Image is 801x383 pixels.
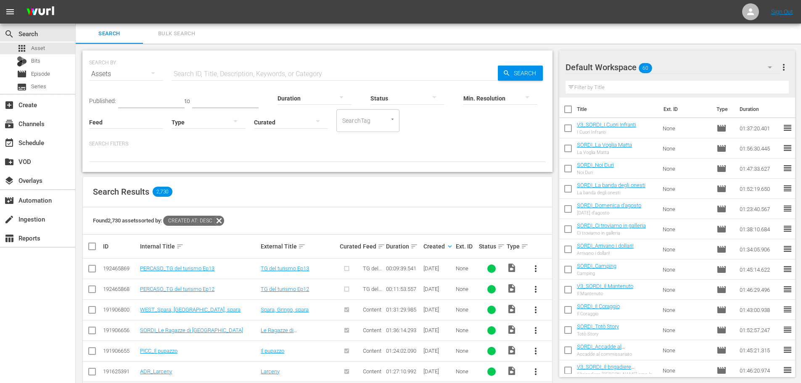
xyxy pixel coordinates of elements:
[389,115,397,123] button: Open
[577,150,632,155] div: La Voglia Matta
[736,280,782,300] td: 01:46:29.496
[185,98,190,104] span: to
[423,241,453,251] div: Created
[782,244,793,254] span: reorder
[577,142,632,148] a: SORDI_La Voglia Matta
[577,98,658,121] th: Title
[31,82,46,91] span: Series
[507,366,517,376] span: Video
[736,219,782,239] td: 01:38:10.684
[89,62,163,86] div: Assets
[782,203,793,214] span: reorder
[507,304,517,314] span: Video
[577,351,656,357] div: Accadde al commissariato
[659,179,713,199] td: None
[456,348,476,354] div: None
[531,305,541,315] span: more_vert
[782,123,793,133] span: reorder
[566,55,780,79] div: Default Workspace
[93,187,149,197] span: Search Results
[4,214,14,225] span: Ingestion
[531,325,541,335] span: more_vert
[577,122,636,128] a: V3_SORDI_I Cuori Infranti
[577,129,636,135] div: I Cuori Infranti
[716,325,727,335] span: Episode
[378,243,385,250] span: sort
[140,368,172,375] a: ADR_Larceny
[507,345,517,355] span: Video
[577,283,633,289] a: V3_SORDI_Il Mantenuto
[261,265,309,272] a: TG del turismo Ep13
[577,271,616,276] div: Camping
[577,323,619,330] a: SORDI_Totò Story
[736,300,782,320] td: 01:43:00.938
[782,143,793,153] span: reorder
[363,348,381,354] span: Content
[423,327,453,333] div: [DATE]
[659,239,713,259] td: None
[4,138,14,148] span: Schedule
[736,239,782,259] td: 01:34:05.906
[526,300,546,320] button: more_vert
[782,224,793,234] span: reorder
[261,306,309,313] a: Spara, Gringo, spara
[17,82,27,92] span: Series
[659,199,713,219] td: None
[716,224,727,234] span: Episode
[526,259,546,279] button: more_vert
[363,327,381,333] span: Content
[89,140,546,148] p: Search Filters:
[716,285,727,295] span: Episode
[716,345,727,355] span: Episode
[4,233,14,243] span: Reports
[103,243,137,250] div: ID
[410,243,418,250] span: sort
[340,243,360,250] div: Curated
[498,66,543,81] button: Search
[456,368,476,375] div: None
[736,118,782,138] td: 01:37:20.401
[526,362,546,382] button: more_vert
[782,183,793,193] span: reorder
[736,259,782,280] td: 01:45:14.622
[736,199,782,219] td: 01:23:40.567
[659,360,713,380] td: None
[736,340,782,360] td: 01:45:21.315
[782,304,793,314] span: reorder
[103,327,137,333] div: 191906656
[659,118,713,138] td: None
[507,263,517,273] span: Video
[81,29,138,39] span: Search
[577,230,646,236] div: Ci troviamo in galleria
[423,265,453,272] div: [DATE]
[577,162,614,168] a: SORDI_Noi Duri
[659,138,713,158] td: None
[4,119,14,129] span: Channels
[577,343,625,356] a: SORDI_Accadde al commissariato
[735,98,785,121] th: Duration
[386,327,420,333] div: 01:36:14.293
[4,176,14,186] span: Overlays
[31,70,50,78] span: Episode
[31,44,45,53] span: Asset
[736,138,782,158] td: 01:56:30.445
[140,327,243,333] a: SORDI_Le Ragazze di [GEOGRAPHIC_DATA]
[639,59,652,77] span: 60
[148,29,205,39] span: Bulk Search
[4,157,14,167] span: VOD
[17,56,27,66] div: Bits
[782,365,793,375] span: reorder
[659,340,713,360] td: None
[363,306,381,313] span: Content
[510,66,543,81] span: Search
[526,341,546,361] button: more_vert
[782,325,793,335] span: reorder
[386,241,420,251] div: Duration
[456,306,476,313] div: None
[176,243,184,250] span: sort
[261,286,309,292] a: TG del turismo Ep12
[659,158,713,179] td: None
[103,368,137,375] div: 191625391
[363,368,381,375] span: Content
[386,306,420,313] div: 01:31:29.985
